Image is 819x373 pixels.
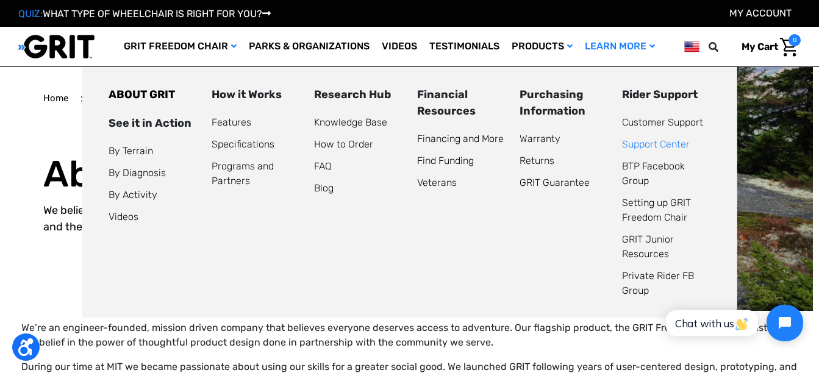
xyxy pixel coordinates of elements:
a: GRIT Guarantee [520,177,590,188]
a: Videos [376,27,423,66]
a: Programs and Partners [212,160,274,187]
img: Alternative Image text [7,67,813,311]
a: FAQ [314,160,332,172]
a: Products [506,27,579,66]
a: GRIT Freedom Chair [118,27,243,66]
span: QUIZ: [18,8,43,20]
p: We believe in the power of movement and the opportunity to amplify one's self [43,202,419,235]
nav: Breadcrumb [43,82,146,115]
div: How it Works [212,87,299,103]
a: Parks & Organizations [243,27,376,66]
a: Account [729,7,792,19]
h1: About Us [43,152,419,196]
a: Features [212,116,251,128]
span: 0 [789,34,801,46]
div: Research Hub [314,87,402,103]
a: Videos [109,211,138,222]
a: Learn More [579,27,661,66]
div: See it in Action [109,115,196,132]
a: By Activity [109,189,157,201]
iframe: Tidio Chat [653,294,814,352]
a: Customer Support [622,116,703,128]
a: By Diagnosis [109,167,166,179]
input: Search [714,34,732,60]
a: GRIT Junior Resources [622,233,674,260]
img: us.png [684,39,699,54]
a: Returns [520,155,554,166]
a: BTP Facebook Group [622,160,685,187]
a: By Terrain [109,145,153,157]
img: Cart [780,38,798,57]
a: Specifications [212,138,274,150]
div: Purchasing Information [520,87,607,119]
a: Setting up GRIT Freedom Chair [622,197,691,223]
a: Testimonials [423,27,506,66]
span: Home [43,93,68,104]
img: GRIT All-Terrain Wheelchair and Mobility Equipment [18,34,95,59]
span: Phone Number [164,50,230,62]
a: Blog [314,182,334,194]
a: Financing and More [417,133,504,144]
a: QUIZ:WHAT TYPE OF WHEELCHAIR IS RIGHT FOR YOU? [18,8,271,20]
p: We’re an engineer-founded, mission driven company that believes everyone deserves access to adven... [21,321,798,350]
a: ABOUT GRIT [109,88,175,101]
a: Find Funding [417,155,474,166]
a: Home [43,91,68,105]
a: Private Rider FB Group [622,270,694,296]
div: Financial Resources [417,87,505,119]
span: My Cart [742,41,778,52]
a: Cart with 0 items [732,34,801,60]
div: Rider Support [622,87,710,103]
a: How to Order [314,138,373,150]
a: Knowledge Base [314,116,387,128]
a: Warranty [520,133,560,144]
a: Support Center [622,138,690,150]
a: Veterans [417,177,457,188]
